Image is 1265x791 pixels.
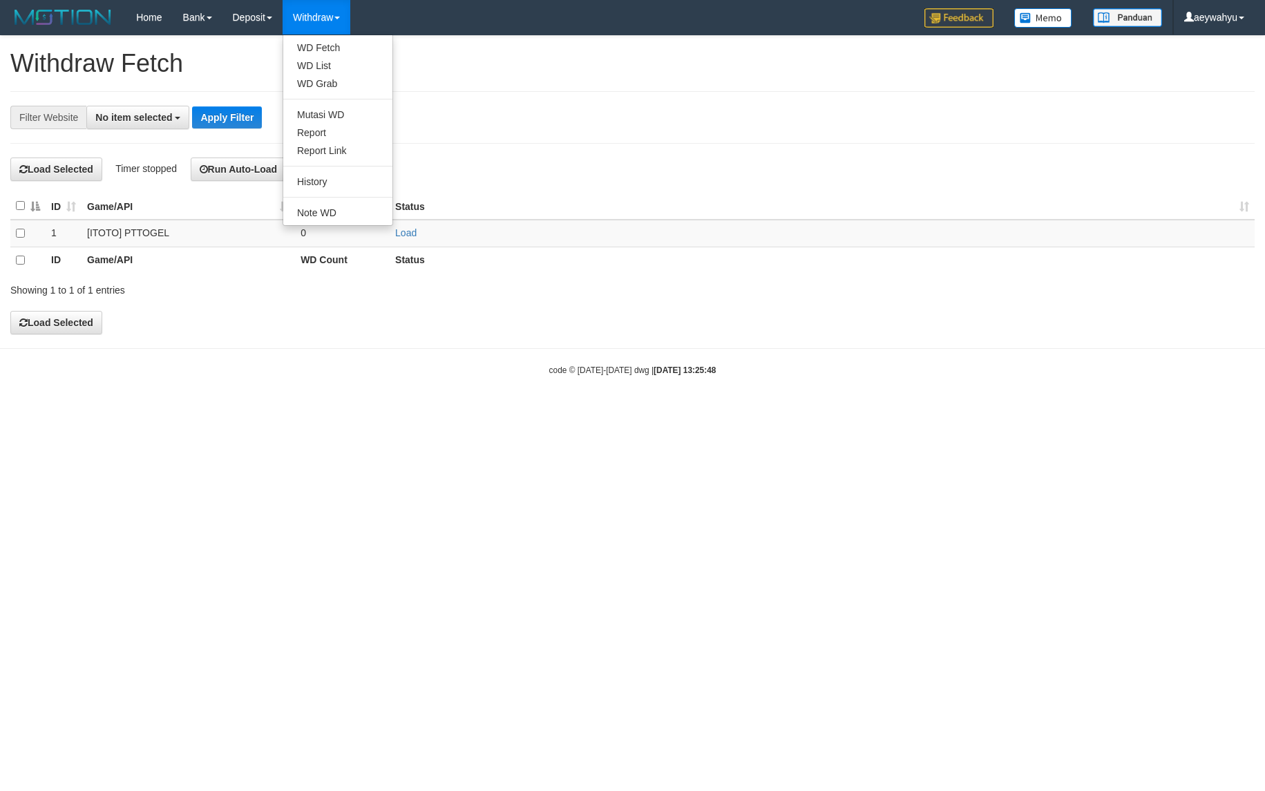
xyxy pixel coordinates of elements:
[654,365,716,375] strong: [DATE] 13:25:48
[10,50,1255,77] h1: Withdraw Fetch
[82,247,295,274] th: Game/API
[46,193,82,220] th: ID: activate to sort column ascending
[283,106,392,124] a: Mutasi WD
[82,220,295,247] td: [ITOTO] PTTOGEL
[46,220,82,247] td: 1
[1093,8,1162,27] img: panduan.png
[295,247,390,274] th: WD Count
[46,247,82,274] th: ID
[10,106,86,129] div: Filter Website
[283,75,392,93] a: WD Grab
[924,8,993,28] img: Feedback.jpg
[301,227,306,238] span: 0
[283,57,392,75] a: WD List
[283,39,392,57] a: WD Fetch
[192,106,262,128] button: Apply Filter
[191,158,287,181] button: Run Auto-Load
[1014,8,1072,28] img: Button%20Memo.svg
[390,193,1255,220] th: Status: activate to sort column ascending
[82,193,295,220] th: Game/API: activate to sort column ascending
[283,204,392,222] a: Note WD
[549,365,716,375] small: code © [DATE]-[DATE] dwg |
[390,247,1255,274] th: Status
[283,142,392,160] a: Report Link
[10,7,115,28] img: MOTION_logo.png
[10,158,102,181] button: Load Selected
[10,311,102,334] button: Load Selected
[395,227,417,238] a: Load
[86,106,189,129] button: No item selected
[115,163,177,174] span: Timer stopped
[283,124,392,142] a: Report
[10,278,517,297] div: Showing 1 to 1 of 1 entries
[283,173,392,191] a: History
[95,112,172,123] span: No item selected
